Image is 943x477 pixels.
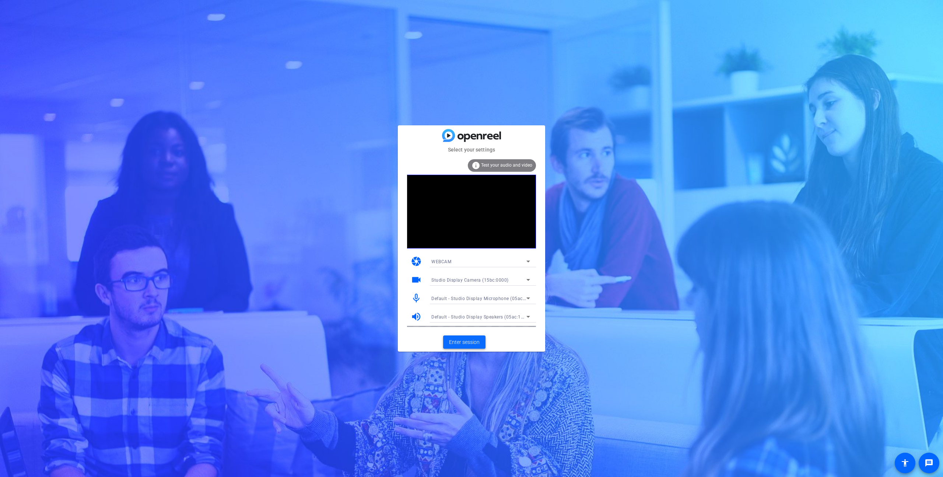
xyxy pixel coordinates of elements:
[411,256,422,267] mat-icon: camera
[442,129,501,142] img: blue-gradient.svg
[398,146,545,154] mat-card-subtitle: Select your settings
[411,274,422,285] mat-icon: videocam
[411,311,422,322] mat-icon: volume_up
[431,295,537,301] span: Default - Studio Display Microphone (05ac:1114)
[925,459,933,467] mat-icon: message
[443,335,485,349] button: Enter session
[431,278,509,283] span: Studio Display Camera (15bc:0000)
[449,338,480,346] span: Enter session
[411,293,422,304] mat-icon: mic_none
[471,161,480,170] mat-icon: info
[431,314,531,320] span: Default - Studio Display Speakers (05ac:1114)
[431,259,451,264] span: WEBCAM
[481,163,532,168] span: Test your audio and video
[901,459,909,467] mat-icon: accessibility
